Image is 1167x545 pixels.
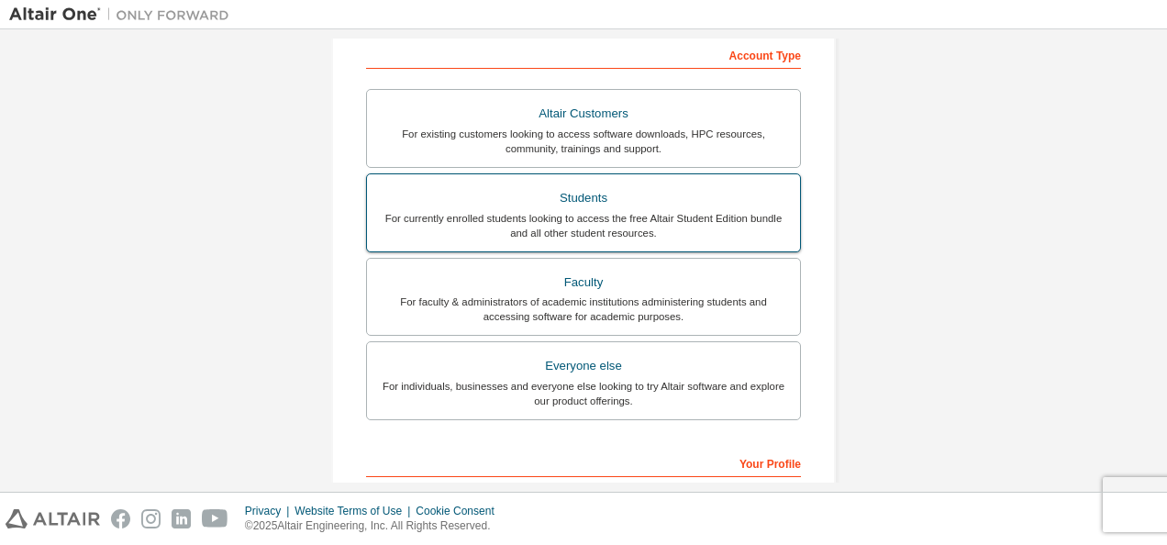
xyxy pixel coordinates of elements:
div: For existing customers looking to access software downloads, HPC resources, community, trainings ... [378,127,789,156]
div: For faculty & administrators of academic institutions administering students and accessing softwa... [378,295,789,324]
div: Cookie Consent [416,504,505,518]
div: Account Type [366,39,801,69]
div: Everyone else [378,353,789,379]
div: Your Profile [366,448,801,477]
p: © 2025 Altair Engineering, Inc. All Rights Reserved. [245,518,506,534]
img: altair_logo.svg [6,509,100,528]
div: For currently enrolled students looking to access the free Altair Student Edition bundle and all ... [378,211,789,240]
div: Students [378,185,789,211]
img: linkedin.svg [172,509,191,528]
div: Faculty [378,270,789,295]
img: youtube.svg [202,509,228,528]
div: Website Terms of Use [295,504,416,518]
div: For individuals, businesses and everyone else looking to try Altair software and explore our prod... [378,379,789,408]
img: facebook.svg [111,509,130,528]
img: instagram.svg [141,509,161,528]
div: Privacy [245,504,295,518]
div: Altair Customers [378,101,789,127]
img: Altair One [9,6,239,24]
